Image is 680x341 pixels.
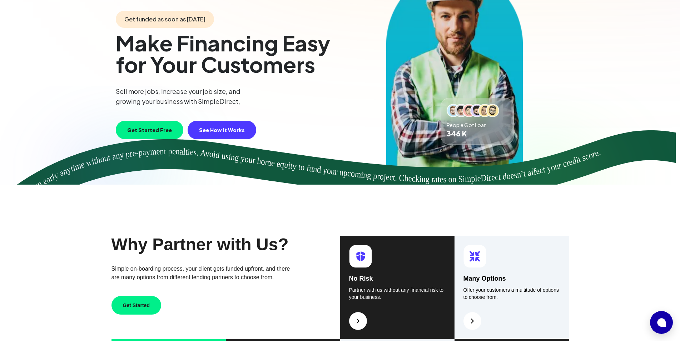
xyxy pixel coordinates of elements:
[463,245,486,268] img: card
[354,317,362,325] img: arrow
[111,296,161,315] button: Get Started
[111,236,340,253] h3: Why Partner with Us?
[463,286,560,301] p: Offer your customers a multitude of options to choose from.
[349,245,372,268] img: card
[463,274,560,284] h4: Many Options
[116,121,183,139] button: Get Started Free
[349,286,446,301] p: Partner with us without any financial risk to your business.
[116,11,214,28] span: Get funded as soon as [DATE]
[650,311,673,334] button: Open chat window
[111,265,294,282] p: Simple on-boarding process, your client gets funded upfront, and there are many options from diff...
[111,302,161,308] a: Get Started
[188,121,256,139] button: See How It Works
[116,86,260,106] p: Sell more jobs, increase your job size, and growing your business with SimpleDirect,
[116,32,336,75] h1: Make Financing Easy for Your Customers
[468,317,477,325] img: arrow
[349,274,446,284] h4: No Risk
